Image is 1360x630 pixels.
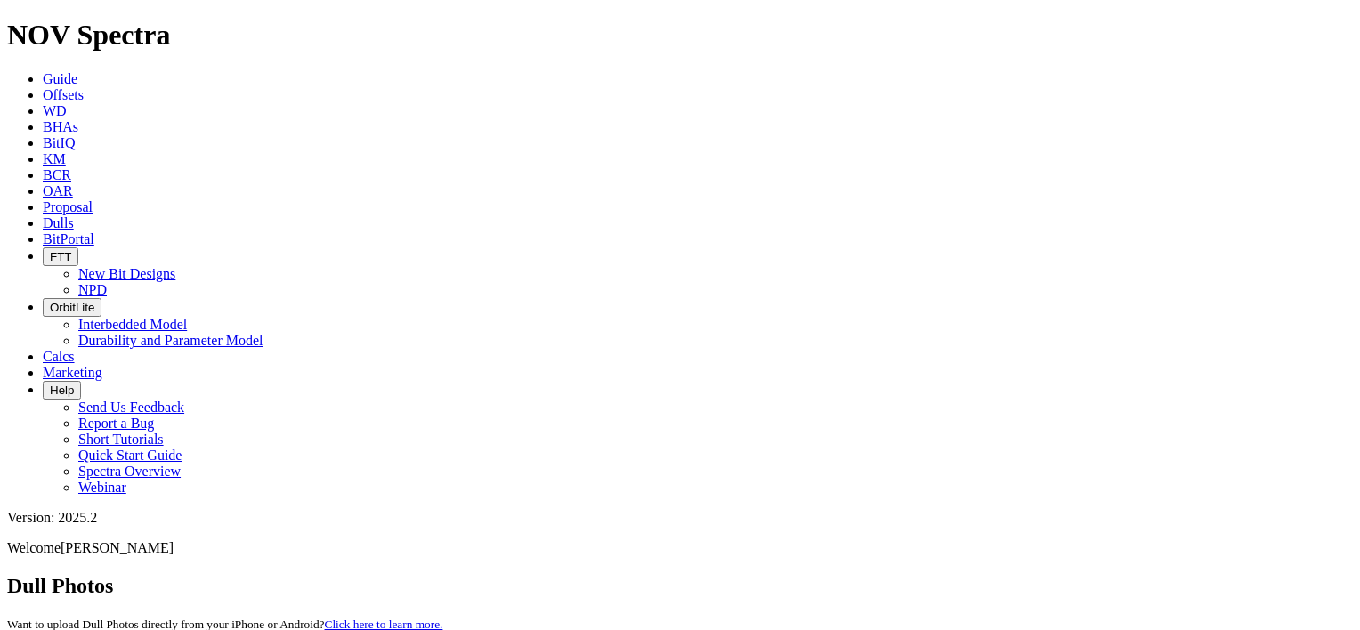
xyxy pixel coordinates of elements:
[78,448,182,463] a: Quick Start Guide
[78,400,184,415] a: Send Us Feedback
[78,266,175,281] a: New Bit Designs
[43,167,71,182] a: BCR
[7,510,1353,526] div: Version: 2025.2
[43,247,78,266] button: FTT
[43,199,93,214] a: Proposal
[43,183,73,198] a: OAR
[43,365,102,380] a: Marketing
[50,250,71,263] span: FTT
[43,87,84,102] a: Offsets
[43,151,66,166] a: KM
[78,333,263,348] a: Durability and Parameter Model
[43,349,75,364] a: Calcs
[78,480,126,495] a: Webinar
[78,416,154,431] a: Report a Bug
[78,432,164,447] a: Short Tutorials
[78,464,181,479] a: Spectra Overview
[7,574,1353,598] h2: Dull Photos
[78,282,107,297] a: NPD
[43,381,81,400] button: Help
[43,231,94,246] a: BitPortal
[7,19,1353,52] h1: NOV Spectra
[43,71,77,86] a: Guide
[50,384,74,397] span: Help
[43,215,74,230] a: Dulls
[43,103,67,118] a: WD
[61,540,174,555] span: [PERSON_NAME]
[43,135,75,150] a: BitIQ
[43,119,78,134] a: BHAs
[50,301,94,314] span: OrbitLite
[78,317,187,332] a: Interbedded Model
[43,298,101,317] button: OrbitLite
[7,540,1353,556] p: Welcome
